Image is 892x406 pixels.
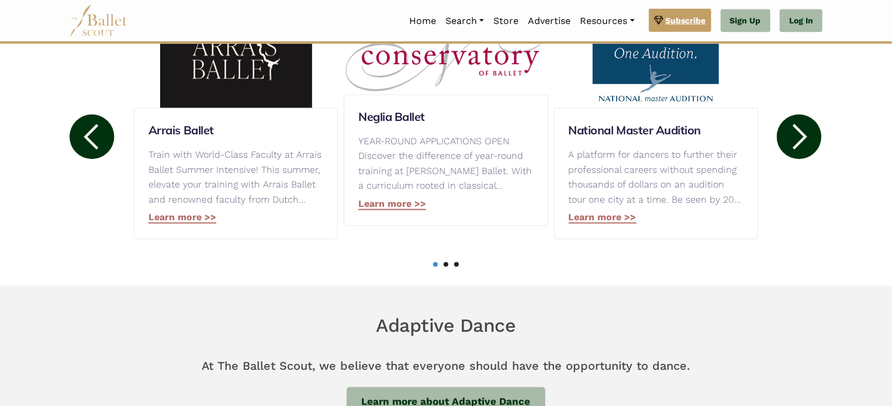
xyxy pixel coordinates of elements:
a: Resources [575,9,639,33]
a: Log In [780,9,822,33]
a: Home [404,9,441,33]
p: A platform for dancers to further their professional careers without spending thousands of dollar... [569,147,744,207]
h6: Adaptive Dance [70,314,822,338]
a: Learn more >> [358,198,426,210]
a: Search [441,9,489,33]
img: National Master Audition logo [554,3,758,108]
a: Store [489,9,523,33]
span: Subscribe [666,14,706,27]
p: YEAR-ROUND APPLICATIONS OPEN Discover the difference of year-round training at [PERSON_NAME] Ball... [358,134,533,193]
a: Subscribe [649,9,711,32]
a: 3 [454,262,459,267]
a: 2 [444,262,448,267]
a: Advertise [523,9,575,33]
a: 1 [433,262,438,267]
a: Learn more >> [148,211,216,224]
p: At The Ballet Scout, we believe that everyone should have the opportunity to dance. [70,347,822,384]
a: Sign Up [721,9,770,33]
a: Arrais Ballet [148,123,323,138]
img: Arrais Ballet logo [134,3,338,108]
a: Learn more >> [569,211,637,224]
a: Neglia Ballet [358,109,533,124]
img: Neglia Ballet logo [344,16,548,94]
p: Train with World-Class Faculty at Arrais Ballet Summer Intensive! This summer, elevate your train... [148,147,323,207]
img: gem.svg [654,14,663,27]
a: National Master Audition [569,123,744,138]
